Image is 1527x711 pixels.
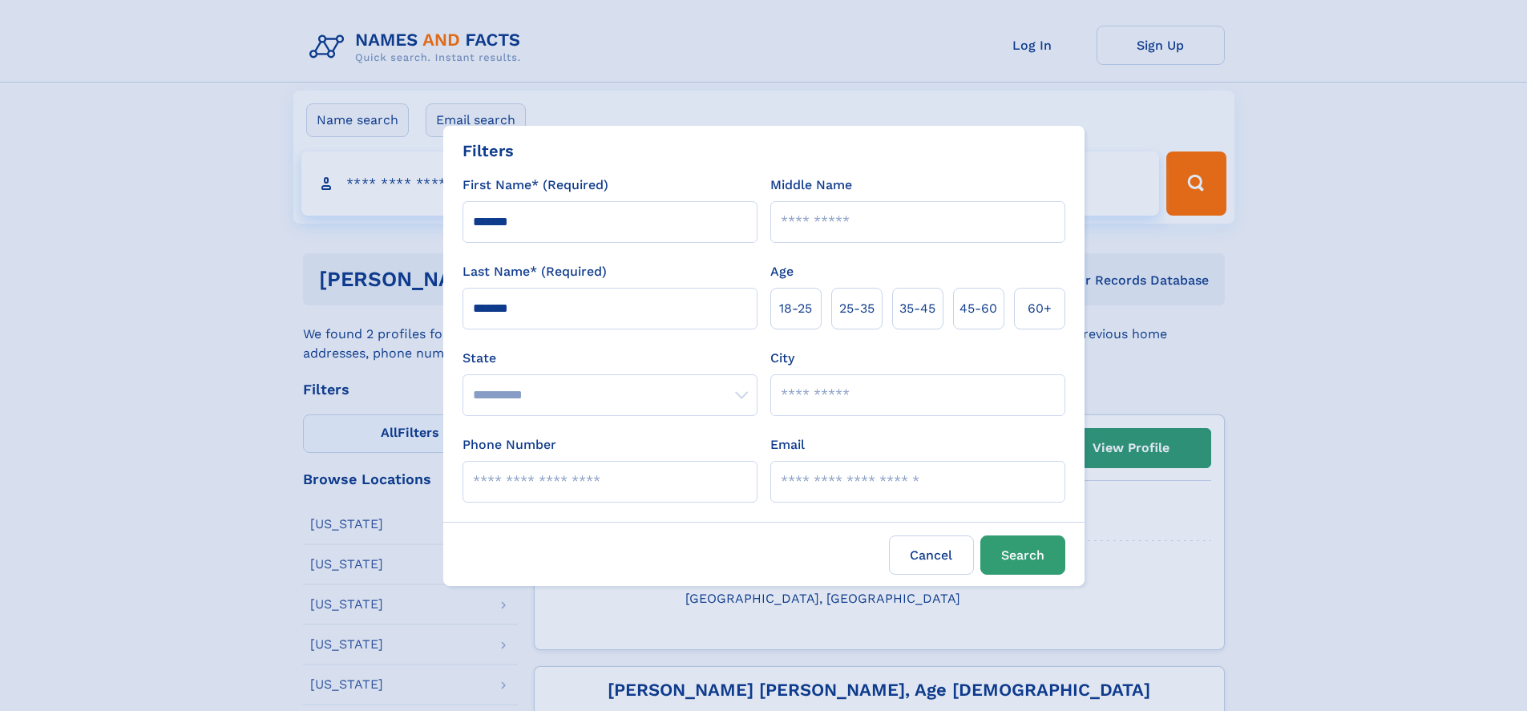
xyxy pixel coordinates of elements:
label: Middle Name [770,176,852,195]
span: 25‑35 [839,299,875,318]
label: Last Name* (Required) [463,262,607,281]
span: 60+ [1028,299,1052,318]
label: City [770,349,794,368]
label: Age [770,262,794,281]
span: 18‑25 [779,299,812,318]
button: Search [980,535,1065,575]
span: 45‑60 [959,299,997,318]
label: First Name* (Required) [463,176,608,195]
div: Filters [463,139,514,163]
label: Cancel [889,535,974,575]
label: State [463,349,757,368]
label: Phone Number [463,435,556,454]
span: 35‑45 [899,299,935,318]
label: Email [770,435,805,454]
